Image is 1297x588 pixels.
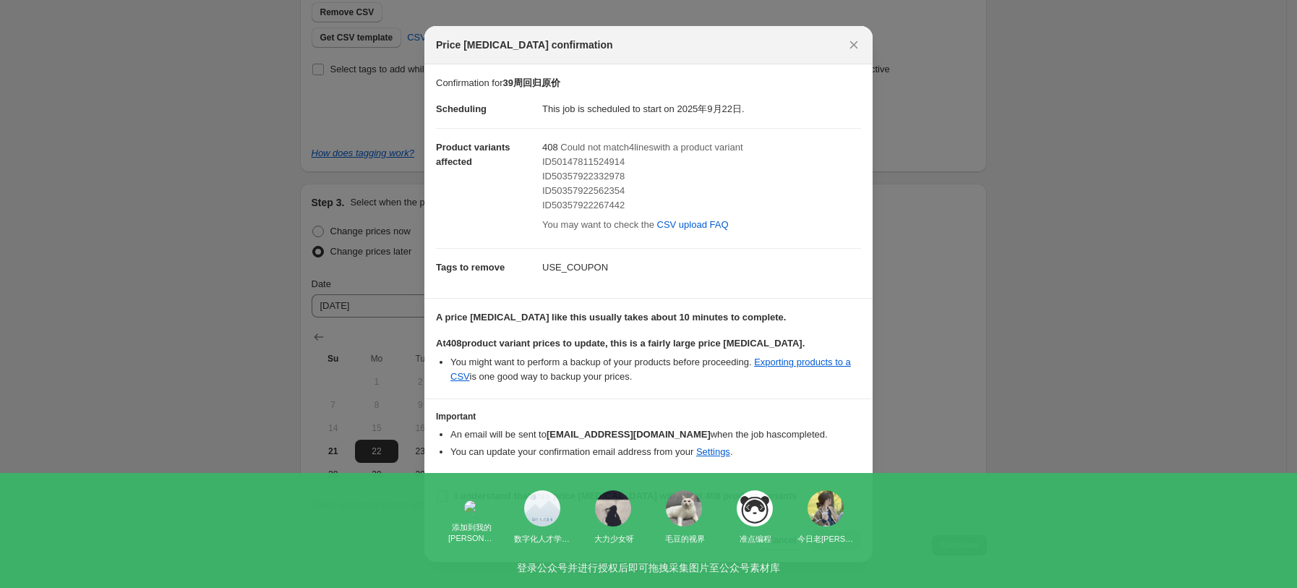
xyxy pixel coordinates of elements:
[436,38,613,52] span: Price [MEDICAL_DATA] confirmation
[436,76,861,90] p: Confirmation for
[560,142,742,153] span: Could not match 4 line s with a product variant
[436,262,505,273] span: Tags to remove
[436,103,487,114] span: Scheduling
[696,446,730,457] a: Settings
[542,185,625,196] span: ID50357922562354
[436,142,510,167] span: Product variants affected
[450,427,861,442] li: An email will be sent to when the job has completed .
[657,218,729,232] span: CSV upload FAQ
[542,200,625,210] span: ID50357922267442
[502,77,560,88] b: 39周回归原价
[436,411,861,422] h3: Important
[450,445,861,459] li: You can update your confirmation email address from your .
[542,171,625,182] span: ID50357922332978
[436,312,786,323] b: A price [MEDICAL_DATA] like this usually takes about 10 minutes to complete.
[450,357,851,382] a: Exporting products to a CSV
[844,35,864,55] button: Close
[542,140,861,236] div: 408
[450,355,861,384] li: You might want to perform a backup of your products before proceeding. is one good way to backup ...
[542,90,861,128] dd: This job is scheduled to start on 2025年9月22日.
[542,248,861,286] dd: USE_COUPON
[436,338,805,349] b: At 408 product variant prices to update, this is a fairly large price [MEDICAL_DATA].
[547,429,711,440] b: [EMAIL_ADDRESS][DOMAIN_NAME]
[648,213,737,237] a: CSV upload FAQ
[542,219,654,230] span: You may want to check the
[542,156,625,167] span: ID50147811524914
